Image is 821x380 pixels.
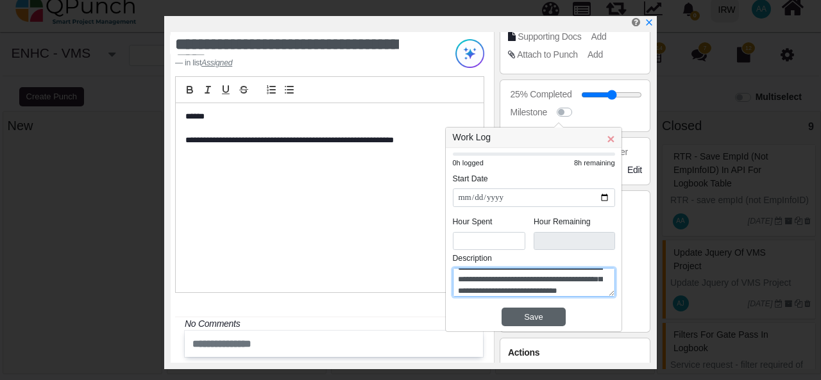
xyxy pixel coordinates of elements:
a: x [645,17,654,28]
legend: Start Date [453,173,615,189]
svg: x [645,18,654,27]
div: Attach to Punch [517,48,578,62]
legend: Hour Spent [453,216,534,232]
h5: Close [607,132,614,145]
footer: in list [175,57,430,69]
div: Save [505,311,563,324]
u: Assigned [201,58,232,67]
div: 25% Completed [511,88,572,101]
h3: Work Log [446,128,622,148]
img: Try writing with AI [455,39,484,68]
legend: Description [453,252,615,268]
div: 8h remaining [534,158,615,169]
cite: Source Title [201,58,232,67]
legend: Hour Remaining [534,216,615,232]
span: Add [588,49,603,60]
div: 0h logged [453,158,534,169]
span: Add [591,31,607,42]
i: No Comments [185,318,240,329]
span: Edit [627,165,642,175]
span: × [607,131,614,146]
span: Actions [508,347,539,358]
i: Edit Punch [632,17,640,27]
button: Save [502,308,566,327]
div: Supporting Docs [518,30,581,44]
div: Milestone [511,106,547,119]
